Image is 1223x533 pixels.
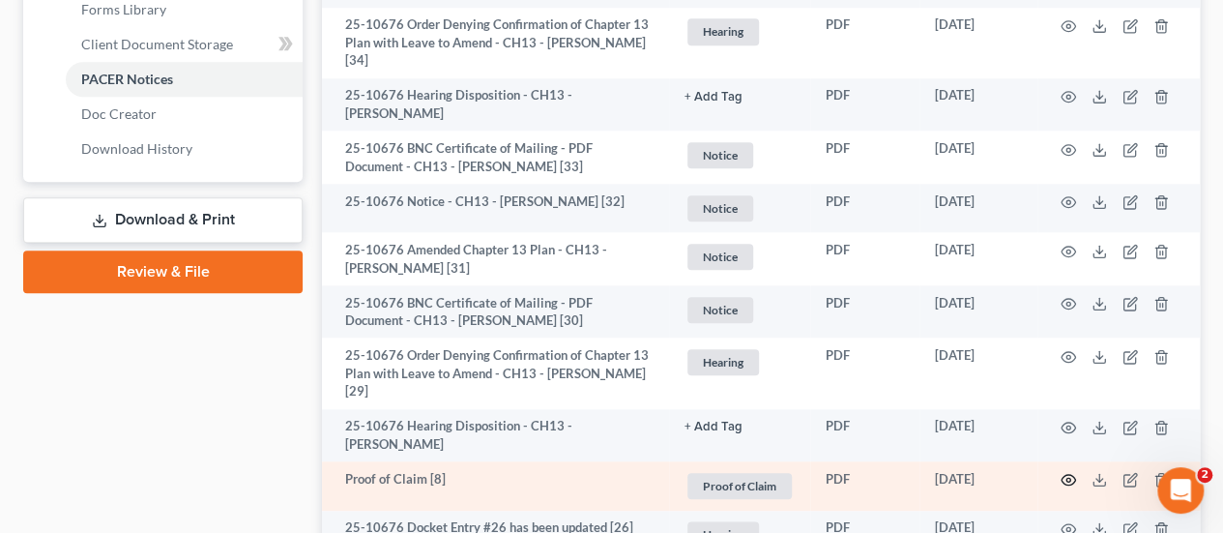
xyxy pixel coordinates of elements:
td: [DATE] [919,285,1037,339]
td: [DATE] [919,232,1037,285]
td: PDF [810,409,919,462]
a: Notice [684,192,795,224]
button: + Add Tag [684,91,743,104]
span: PACER Notices [81,71,173,87]
td: PDF [810,78,919,132]
a: Client Document Storage [66,27,303,62]
td: Proof of Claim [8] [322,461,669,511]
td: [DATE] [919,78,1037,132]
td: [DATE] [919,461,1037,511]
td: [DATE] [919,409,1037,462]
td: [DATE] [919,184,1037,233]
a: + Add Tag [684,417,795,435]
td: 25-10676 BNC Certificate of Mailing - PDF Document - CH13 - [PERSON_NAME] [30] [322,285,669,339]
td: 25-10676 Amended Chapter 13 Plan - CH13 - [PERSON_NAME] [31] [322,232,669,285]
a: Notice [684,139,795,171]
a: Review & File [23,251,303,293]
td: 25-10676 Hearing Disposition - CH13 - [PERSON_NAME] [322,409,669,462]
td: PDF [810,8,919,78]
a: Doc Creator [66,97,303,132]
td: 25-10676 Order Denying Confirmation of Chapter 13 Plan with Leave to Amend - CH13 - [PERSON_NAME]... [322,8,669,78]
td: 25-10676 Notice - CH13 - [PERSON_NAME] [32] [322,184,669,233]
td: PDF [810,232,919,285]
td: PDF [810,131,919,184]
span: Client Document Storage [81,36,233,52]
a: Download History [66,132,303,166]
span: Hearing [687,18,759,44]
td: [DATE] [919,131,1037,184]
span: Notice [687,244,753,270]
a: Proof of Claim [684,470,795,502]
td: PDF [810,338,919,408]
button: + Add Tag [684,421,743,433]
td: 25-10676 Order Denying Confirmation of Chapter 13 Plan with Leave to Amend - CH13 - [PERSON_NAME]... [322,338,669,408]
span: Download History [81,140,192,157]
a: PACER Notices [66,62,303,97]
iframe: Intercom live chat [1157,467,1204,514]
span: Notice [687,142,753,168]
a: Notice [684,294,795,326]
td: 25-10676 Hearing Disposition - CH13 - [PERSON_NAME] [322,78,669,132]
td: 25-10676 BNC Certificate of Mailing - PDF Document - CH13 - [PERSON_NAME] [33] [322,131,669,184]
td: PDF [810,461,919,511]
span: Forms Library [81,1,166,17]
span: Doc Creator [81,105,157,122]
a: Download & Print [23,197,303,243]
span: Hearing [687,349,759,375]
span: Notice [687,297,753,323]
td: PDF [810,184,919,233]
span: Notice [687,195,753,222]
td: PDF [810,285,919,339]
td: [DATE] [919,8,1037,78]
span: Proof of Claim [687,473,792,499]
a: + Add Tag [684,86,795,104]
a: Hearing [684,346,795,378]
td: [DATE] [919,338,1037,408]
a: Hearing [684,15,795,47]
a: Notice [684,241,795,273]
span: 2 [1197,467,1212,483]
